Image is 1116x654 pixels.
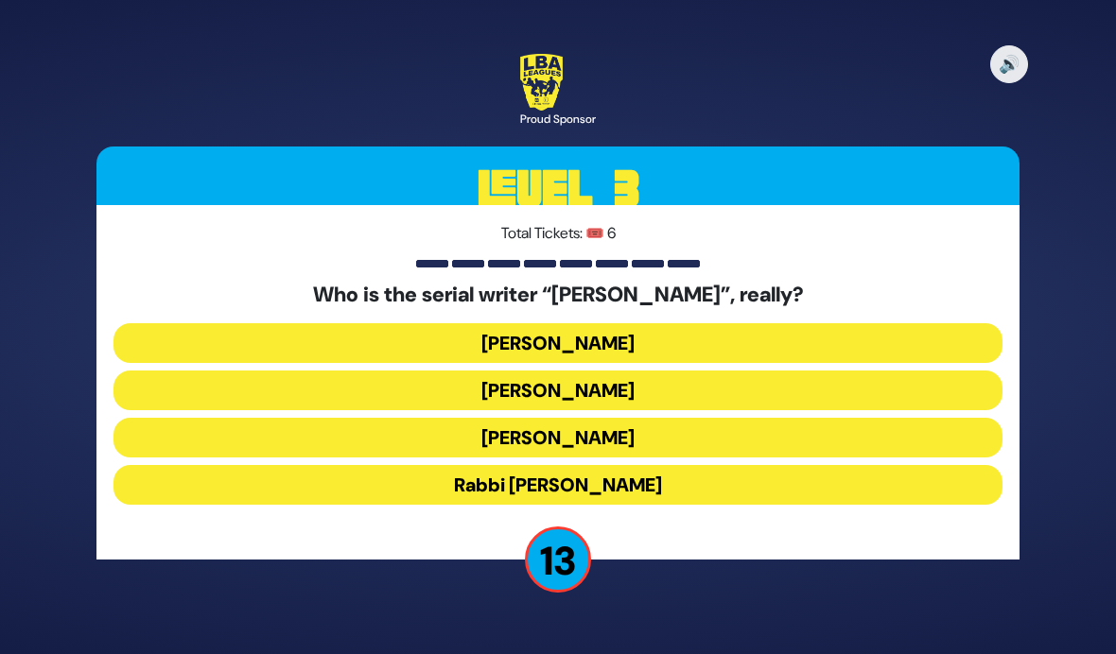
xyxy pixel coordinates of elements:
[113,283,1003,307] h5: Who is the serial writer “[PERSON_NAME]”, really?
[520,54,563,111] img: LBA
[113,222,1003,245] p: Total Tickets: 🎟️ 6
[113,465,1003,505] button: Rabbi [PERSON_NAME]
[113,418,1003,457] button: [PERSON_NAME]
[113,323,1003,363] button: [PERSON_NAME]
[525,526,591,593] p: 13
[520,111,596,128] div: Proud Sponsor
[96,146,1020,232] h3: Level 3
[113,370,1003,410] button: [PERSON_NAME]
[990,45,1028,83] button: 🔊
